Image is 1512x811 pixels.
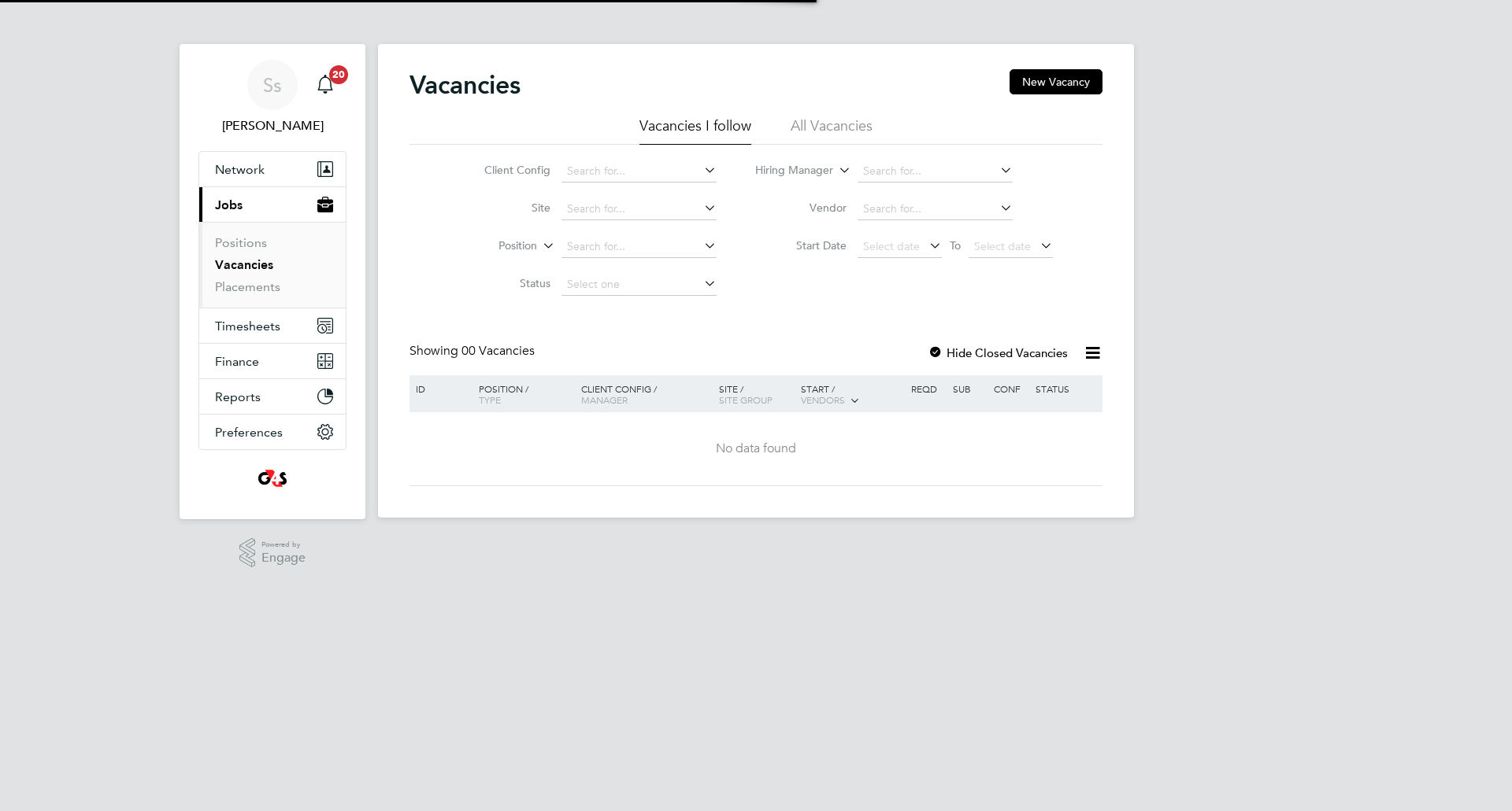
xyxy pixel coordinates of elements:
[791,116,873,145] li: All Vacancies
[215,425,283,440] span: Preferences
[863,239,920,253] span: Select date
[797,375,907,415] div: Start /
[198,116,346,135] span: Sherrie simons
[215,354,259,369] span: Finance
[974,239,1031,253] span: Select date
[460,163,550,177] label: Client Config
[1010,69,1102,94] button: New Vacancy
[743,163,833,179] label: Hiring Manager
[261,538,306,551] span: Powered by
[561,160,717,182] input: Search for...
[215,389,261,404] span: Reports
[199,379,346,414] button: Reports
[215,235,267,250] a: Positions
[479,393,501,406] span: Type
[460,276,550,290] label: Status
[561,274,717,296] input: Select one
[412,375,467,402] div: ID
[907,375,948,402] div: Reqd
[928,345,1068,360] label: Hide Closed Vacancies
[858,160,1013,182] input: Search for...
[801,393,845,406] span: Vendors
[990,375,1031,402] div: Conf
[467,375,577,413] div: Position /
[180,44,365,519] nav: Main navigation
[215,197,243,212] span: Jobs
[461,343,535,359] span: 00 Vacancies
[409,69,521,101] h2: Vacancies
[715,375,798,413] div: Site /
[577,375,715,413] div: Client Config /
[198,466,346,491] a: Go to home page
[412,441,1100,457] div: No data found
[215,319,280,334] span: Timesheets
[215,279,280,294] a: Placements
[199,222,346,308] div: Jobs
[561,198,717,220] input: Search for...
[261,551,306,565] span: Engage
[460,201,550,215] label: Site
[949,375,990,402] div: Sub
[756,238,847,253] label: Start Date
[719,393,773,406] span: Site Group
[199,415,346,449] button: Preferences
[1032,375,1100,402] div: Status
[199,308,346,343] button: Timesheets
[309,60,341,110] a: 20
[254,466,291,491] img: g4s3-logo-retina.png
[198,60,346,135] a: Ss[PERSON_NAME]
[329,65,348,84] span: 20
[945,235,965,256] span: To
[581,393,628,406] span: Manager
[756,201,847,215] label: Vendor
[858,198,1013,220] input: Search for...
[199,152,346,186] button: Network
[263,75,282,95] span: Ss
[409,343,538,359] div: Showing
[447,238,537,254] label: Position
[561,236,717,258] input: Search for...
[215,162,265,177] span: Network
[199,187,346,222] button: Jobs
[239,538,306,568] a: Powered byEngage
[215,257,273,272] a: Vacancies
[639,116,751,145] li: Vacancies I follow
[199,344,346,378] button: Finance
